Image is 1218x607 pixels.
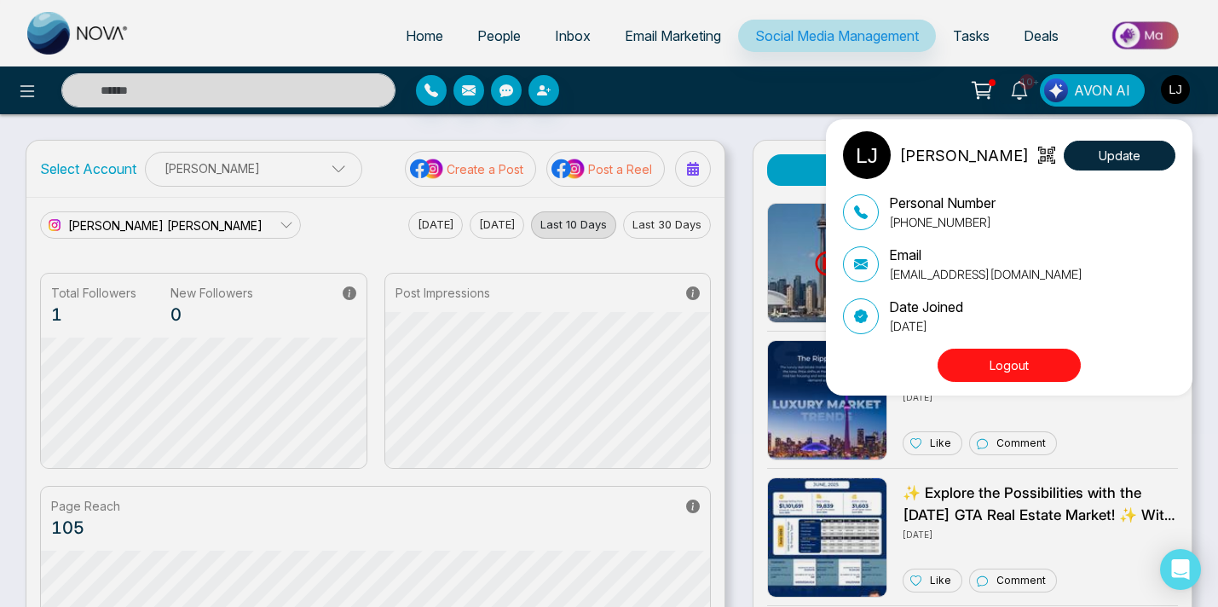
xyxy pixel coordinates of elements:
button: Update [1064,141,1175,171]
p: Personal Number [889,193,996,213]
p: [EMAIL_ADDRESS][DOMAIN_NAME] [889,265,1082,283]
p: [PHONE_NUMBER] [889,213,996,231]
button: Logout [938,349,1081,382]
p: [PERSON_NAME] [899,144,1029,167]
div: Open Intercom Messenger [1160,549,1201,590]
p: Email [889,245,1082,265]
p: [DATE] [889,317,963,335]
p: Date Joined [889,297,963,317]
